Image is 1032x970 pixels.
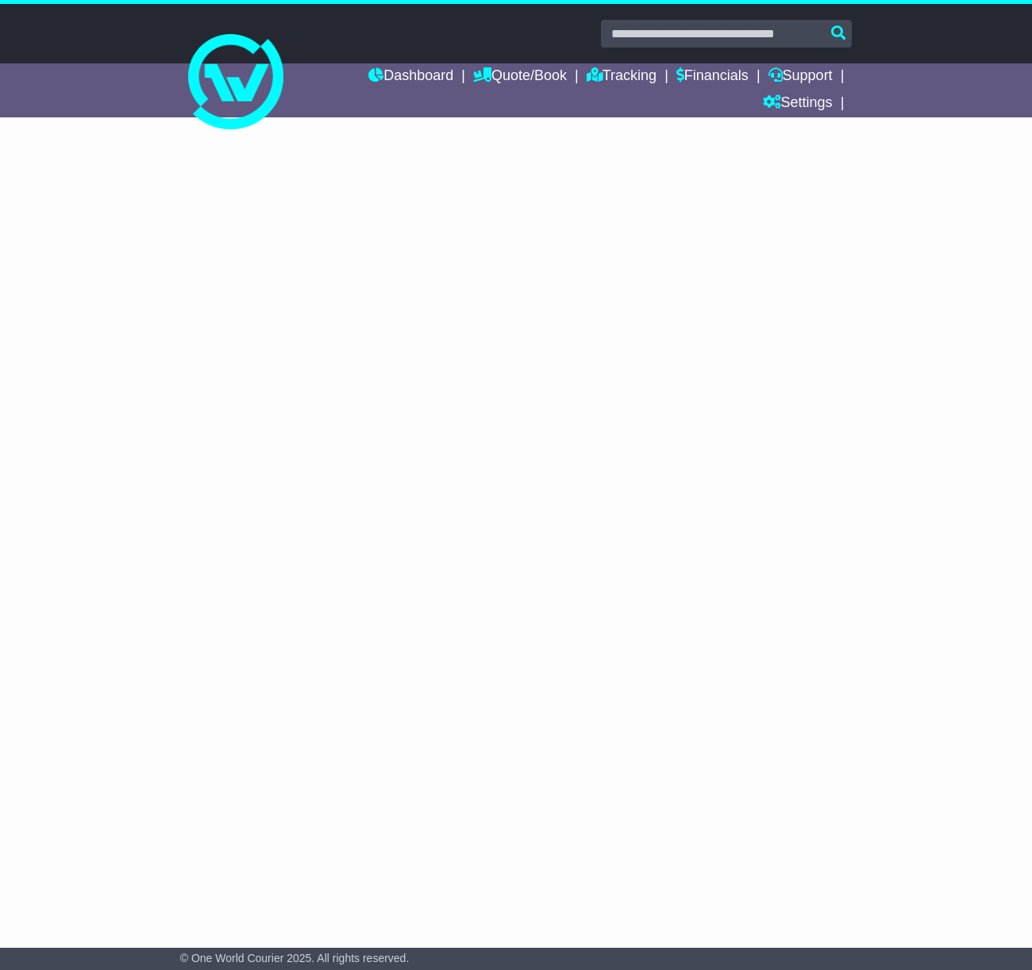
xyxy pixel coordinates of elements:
a: Tracking [587,63,657,90]
span: © One World Courier 2025. All rights reserved. [180,952,410,964]
a: Financials [676,63,749,90]
a: Settings [763,90,833,117]
a: Dashboard [368,63,453,90]
a: Quote/Book [473,63,567,90]
a: Support [768,63,833,90]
